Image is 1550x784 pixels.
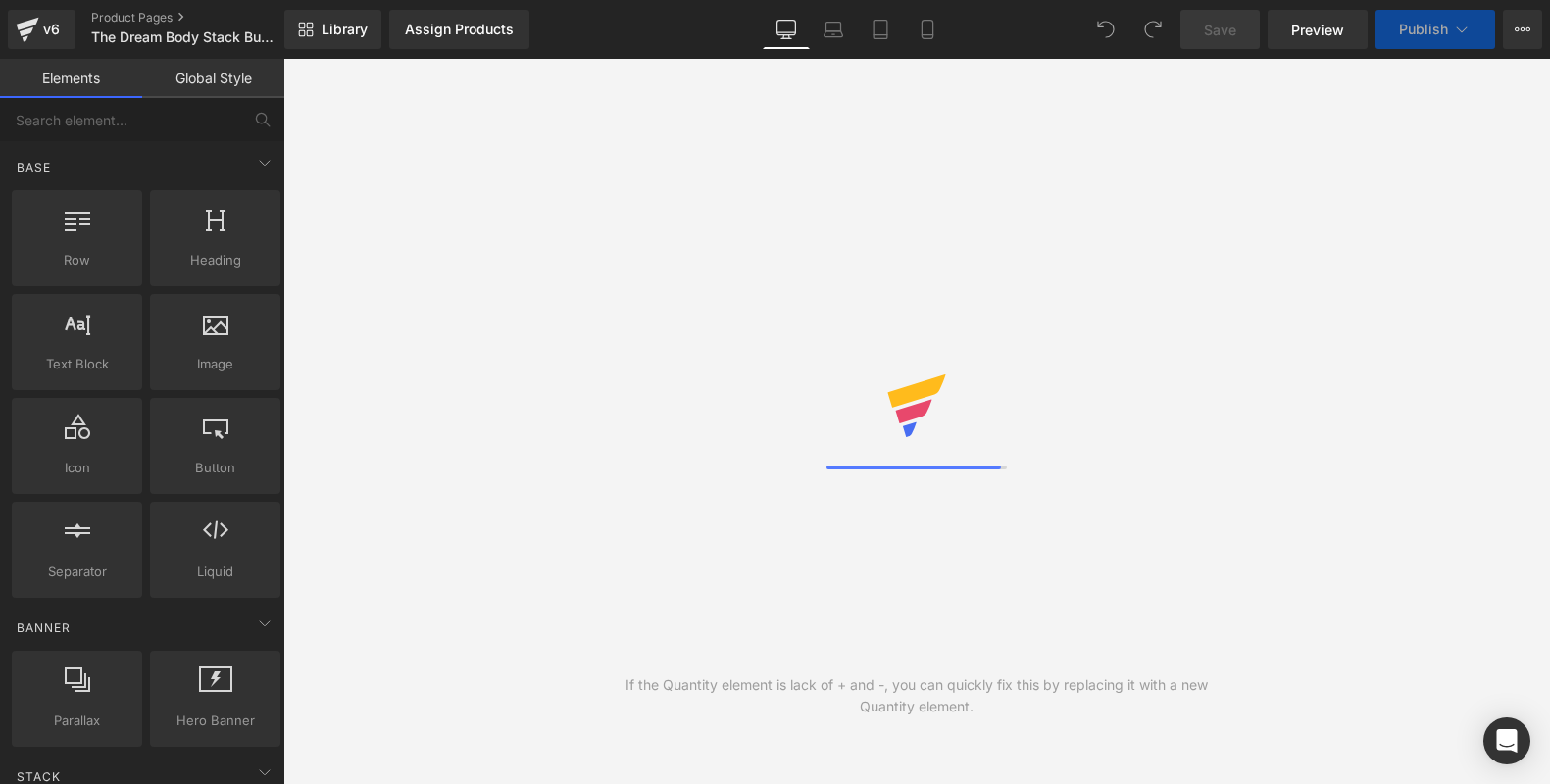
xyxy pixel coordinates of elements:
a: Mobile [904,10,951,49]
span: The Dream Body Stack Bundle [91,29,279,45]
a: v6 [8,10,75,49]
a: Preview [1268,10,1368,49]
button: Undo [1086,10,1125,49]
button: More [1503,10,1542,49]
span: Button [156,458,275,478]
span: Liquid [156,562,275,582]
div: If the Quantity element is lack of + and -, you can quickly fix this by replacing it with a new Q... [600,674,1233,717]
a: Laptop [810,10,857,49]
a: Global Style [142,59,284,98]
div: Assign Products [405,22,514,37]
span: Icon [18,458,136,478]
span: Parallax [18,710,136,731]
span: Heading [156,250,275,270]
span: Text Block [18,354,136,374]
a: Product Pages [91,10,317,25]
span: Base [15,158,53,176]
a: Tablet [857,10,904,49]
span: Save [1204,20,1236,40]
span: Hero Banner [156,710,275,731]
div: v6 [39,17,64,42]
span: Library [322,21,368,38]
div: Open Intercom Messenger [1483,717,1530,764]
span: Preview [1291,20,1344,40]
a: New Library [284,10,381,49]
button: Redo [1133,10,1173,49]
span: Banner [15,618,73,637]
span: Row [18,250,136,270]
span: Separator [18,562,136,582]
span: Image [156,354,275,374]
a: Desktop [763,10,810,49]
button: Publish [1375,10,1495,49]
span: Publish [1399,22,1448,37]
